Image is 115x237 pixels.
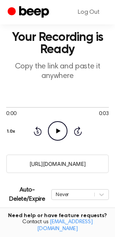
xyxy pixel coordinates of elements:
button: 1.0x [6,125,18,138]
div: Never [56,191,90,198]
a: Log Out [70,3,107,21]
span: 0:00 [6,110,16,118]
a: Beep [8,5,51,20]
p: Auto-Delete/Expire [6,185,48,204]
span: Contact us [5,219,110,232]
p: Copy the link and paste it anywhere [6,62,109,81]
span: 0:03 [99,110,109,118]
h1: Your Recording is Ready [6,31,109,56]
a: [EMAIL_ADDRESS][DOMAIN_NAME] [37,219,93,232]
